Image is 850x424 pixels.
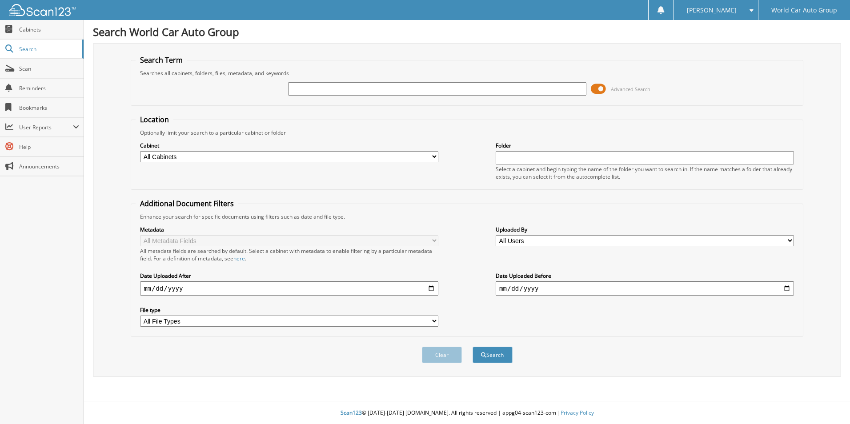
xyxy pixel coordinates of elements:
div: © [DATE]-[DATE] [DOMAIN_NAME]. All rights reserved | appg04-scan123-com | [84,402,850,424]
div: Enhance your search for specific documents using filters such as date and file type. [136,213,798,220]
span: Scan [19,65,79,72]
input: start [140,281,438,296]
label: Cabinet [140,142,438,149]
span: Reminders [19,84,79,92]
label: Date Uploaded Before [496,272,794,280]
label: Metadata [140,226,438,233]
span: Search [19,45,78,53]
span: Bookmarks [19,104,79,112]
h1: Search World Car Auto Group [93,24,841,39]
legend: Location [136,115,173,124]
input: end [496,281,794,296]
label: File type [140,306,438,314]
label: Folder [496,142,794,149]
span: Advanced Search [611,86,650,92]
button: Clear [422,347,462,363]
legend: Search Term [136,55,187,65]
img: scan123-logo-white.svg [9,4,76,16]
div: Searches all cabinets, folders, files, metadata, and keywords [136,69,798,77]
div: Select a cabinet and begin typing the name of the folder you want to search in. If the name match... [496,165,794,180]
button: Search [473,347,513,363]
span: Scan123 [341,409,362,416]
span: World Car Auto Group [771,8,837,13]
span: [PERSON_NAME] [687,8,737,13]
label: Date Uploaded After [140,272,438,280]
span: User Reports [19,124,73,131]
a: here [233,255,245,262]
legend: Additional Document Filters [136,199,238,208]
label: Uploaded By [496,226,794,233]
span: Announcements [19,163,79,170]
div: All metadata fields are searched by default. Select a cabinet with metadata to enable filtering b... [140,247,438,262]
span: Cabinets [19,26,79,33]
span: Help [19,143,79,151]
a: Privacy Policy [561,409,594,416]
div: Optionally limit your search to a particular cabinet or folder [136,129,798,136]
